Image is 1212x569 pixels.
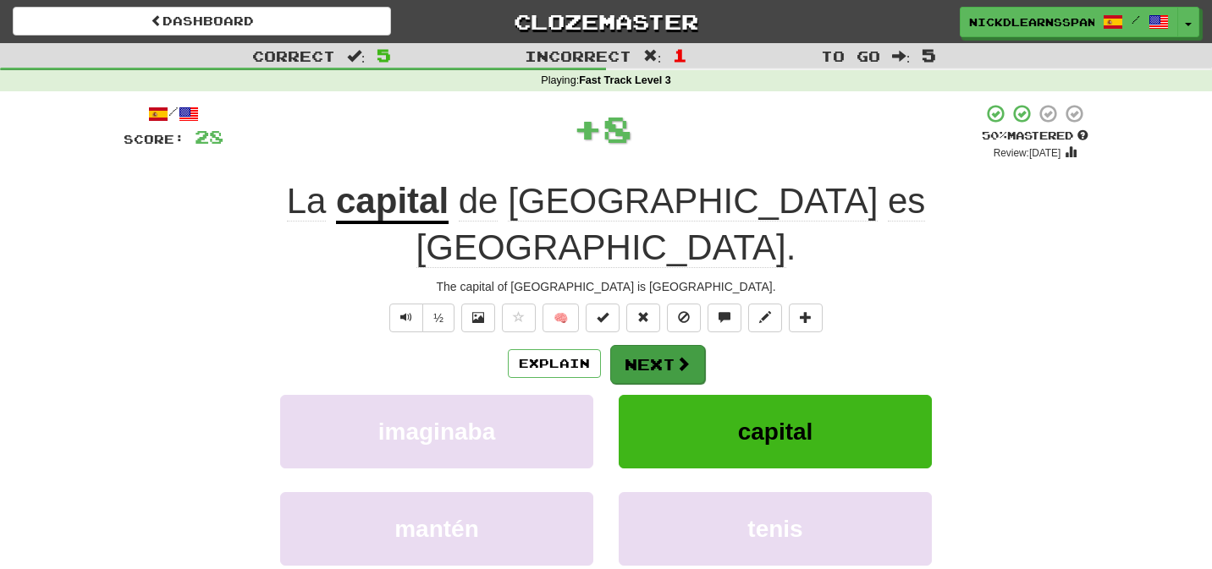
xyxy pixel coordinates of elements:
[610,345,705,384] button: Next
[394,516,479,542] span: mantén
[378,419,495,445] span: imaginaba
[667,304,701,332] button: Ignore sentence (alt+i)
[124,103,223,124] div: /
[416,227,786,268] span: [GEOGRAPHIC_DATA]
[386,304,454,332] div: Text-to-speech controls
[969,14,1094,30] span: nickdlearnsspanish
[502,304,536,332] button: Favorite sentence (alt+f)
[252,47,335,64] span: Correct
[982,129,1007,142] span: 50 %
[892,49,911,63] span: :
[13,7,391,36] a: Dashboard
[888,181,925,222] span: es
[377,45,391,65] span: 5
[1132,14,1140,25] span: /
[619,492,932,566] button: tenis
[336,181,449,224] u: capital
[461,304,495,332] button: Show image (alt+x)
[124,132,185,146] span: Score:
[643,49,662,63] span: :
[673,45,687,65] span: 1
[280,492,593,566] button: mantén
[994,147,1061,159] small: Review: [DATE]
[738,419,813,445] span: capital
[573,103,603,154] span: +
[789,304,823,332] button: Add to collection (alt+a)
[960,7,1178,37] a: nickdlearnsspanish /
[579,74,671,86] strong: Fast Track Level 3
[748,304,782,332] button: Edit sentence (alt+d)
[586,304,620,332] button: Set this sentence to 100% Mastered (alt+m)
[982,129,1088,144] div: Mastered
[347,49,366,63] span: :
[389,304,423,332] button: Play sentence audio (ctl+space)
[708,304,741,332] button: Discuss sentence (alt+u)
[124,278,1088,295] div: The capital of [GEOGRAPHIC_DATA] is [GEOGRAPHIC_DATA].
[508,181,878,222] span: [GEOGRAPHIC_DATA]
[416,181,926,268] span: .
[626,304,660,332] button: Reset to 0% Mastered (alt+r)
[747,516,802,542] span: tenis
[619,395,932,468] button: capital
[603,107,632,150] span: 8
[195,126,223,147] span: 28
[821,47,880,64] span: To go
[280,395,593,468] button: imaginaba
[416,7,795,36] a: Clozemaster
[422,304,454,332] button: ½
[543,304,579,332] button: 🧠
[525,47,631,64] span: Incorrect
[922,45,936,65] span: 5
[459,181,499,222] span: de
[287,181,327,222] span: La
[508,349,601,378] button: Explain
